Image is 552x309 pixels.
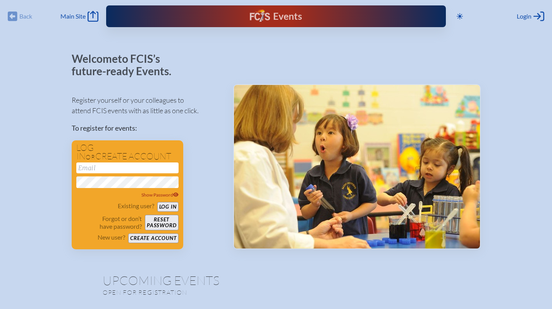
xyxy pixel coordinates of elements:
[141,192,179,198] span: Show Password
[203,9,348,23] div: FCIS Events — Future ready
[98,233,125,241] p: New user?
[76,143,179,161] h1: Log in create account
[72,53,180,77] p: Welcome to FCIS’s future-ready Events.
[86,153,95,161] span: or
[128,233,178,243] button: Create account
[517,12,531,20] span: Login
[60,12,86,20] span: Main Site
[60,11,98,22] a: Main Site
[76,162,179,173] input: Email
[234,85,480,249] img: Events
[103,288,307,296] p: Open for registration
[76,215,142,230] p: Forgot or don’t have password?
[157,202,179,212] button: Log in
[145,215,178,230] button: Resetpassword
[103,274,450,287] h1: Upcoming Events
[72,123,221,133] p: To register for events:
[72,95,221,116] p: Register yourself or your colleagues to attend FCIS events with as little as one click.
[118,202,154,210] p: Existing user?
